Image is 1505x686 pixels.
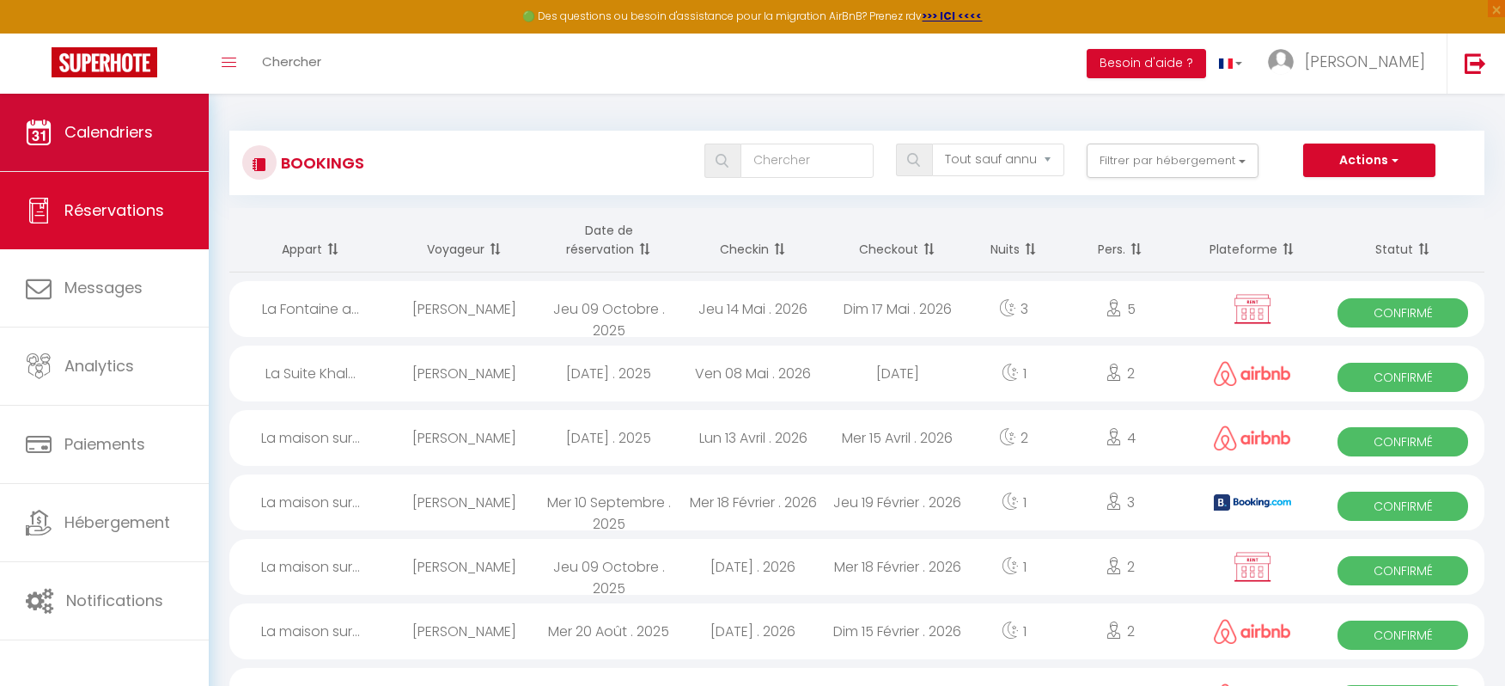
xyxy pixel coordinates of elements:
[66,590,163,611] span: Notifications
[64,277,143,298] span: Messages
[1087,49,1206,78] button: Besoin d'aide ?
[64,355,134,377] span: Analytics
[1303,144,1435,178] button: Actions
[1087,144,1258,178] button: Filtrer par hébergement
[537,208,681,273] th: Sort by booking date
[970,208,1057,273] th: Sort by nights
[262,52,321,70] span: Chercher
[1321,208,1484,273] th: Sort by status
[1305,51,1425,72] span: [PERSON_NAME]
[826,208,970,273] th: Sort by checkout
[681,208,826,273] th: Sort by checkin
[277,144,364,182] h3: Bookings
[64,433,145,455] span: Paiements
[64,199,164,221] span: Réservations
[740,144,873,178] input: Chercher
[1268,49,1294,75] img: ...
[1255,34,1447,94] a: ... [PERSON_NAME]
[1465,52,1486,74] img: logout
[249,34,334,94] a: Chercher
[52,47,157,77] img: Super Booking
[229,208,393,273] th: Sort by rentals
[1057,208,1183,273] th: Sort by people
[1183,208,1321,273] th: Sort by channel
[393,208,537,273] th: Sort by guest
[64,121,153,143] span: Calendriers
[64,511,170,533] span: Hébergement
[923,9,983,23] a: >>> ICI <<<<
